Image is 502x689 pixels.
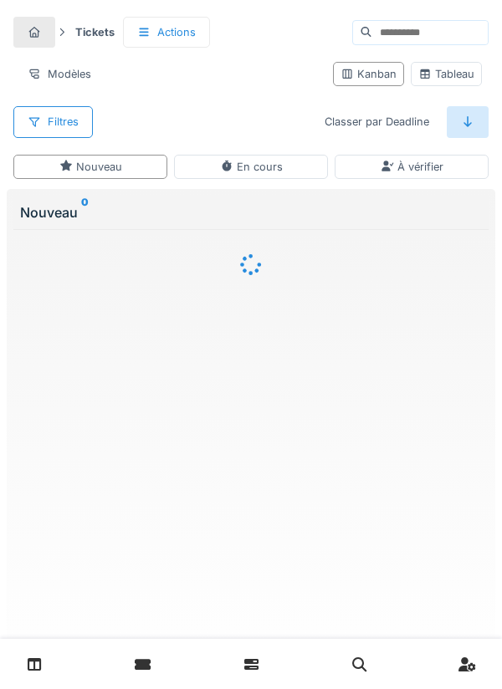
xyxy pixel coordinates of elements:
strong: Tickets [69,24,121,40]
div: À vérifier [381,159,443,175]
div: Kanban [341,66,397,82]
div: Actions [123,17,210,48]
sup: 0 [81,202,89,222]
div: Classer par Deadline [310,106,443,137]
div: Nouveau [20,202,482,222]
div: Filtres [13,106,93,137]
div: Nouveau [59,159,122,175]
div: En cours [220,159,283,175]
div: Tableau [418,66,474,82]
div: Modèles [13,59,105,89]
